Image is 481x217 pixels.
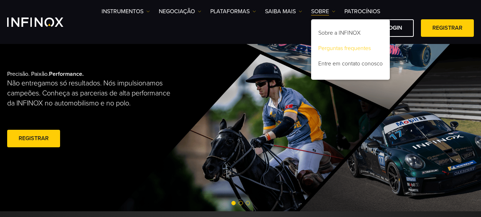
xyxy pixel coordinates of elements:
[421,19,474,37] a: Registrar
[49,70,84,78] strong: Performance.
[311,42,390,57] a: Perguntas frequentes
[344,7,380,16] a: Patrocínios
[265,7,302,16] a: Saiba mais
[102,7,150,16] a: Instrumentos
[7,78,175,108] p: Não entregamos só resultados. Nós impulsionamos campeões. Conheça as parcerias de alta performanc...
[374,19,414,37] a: Login
[7,18,80,27] a: INFINOX Logo
[311,26,390,42] a: Sobre a INFINOX
[7,59,217,161] div: Precisão. Paixão.
[239,201,243,205] span: Go to slide 2
[311,57,390,73] a: Entre em contato conosco
[246,201,250,205] span: Go to slide 3
[7,130,60,147] a: Registrar
[231,201,236,205] span: Go to slide 1
[159,7,201,16] a: NEGOCIAÇÃO
[311,7,335,16] a: SOBRE
[210,7,256,16] a: PLATAFORMAS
